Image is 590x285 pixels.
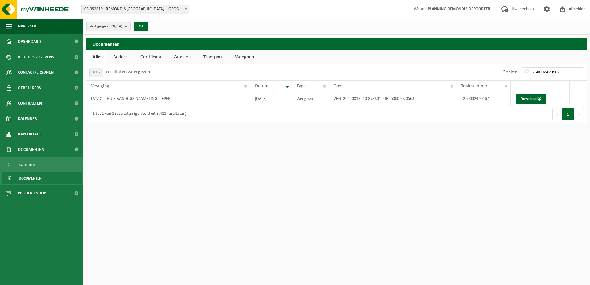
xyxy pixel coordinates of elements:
[250,92,292,105] td: [DATE]
[197,50,229,64] a: Transport
[19,172,42,184] span: Documenten
[134,22,148,31] button: OK
[334,84,344,89] span: Code
[110,24,122,28] count: (29/29)
[18,126,42,142] span: Rapportage
[19,159,35,171] span: Facturen
[90,68,103,77] span: 10
[91,84,109,89] span: Vestiging
[86,38,587,50] h2: Documenten
[552,108,562,120] button: Previous
[89,109,186,120] div: 1 tot 1 van 1 resultaten (gefilterd uit 3,411 resultaten)
[81,5,189,14] span: 03-052819 - REMONDIS WEST-VLAANDEREN - OOSTENDE
[18,65,54,80] span: Contactpersonen
[329,92,456,105] td: VEG_20250818_10-873801_QR250002070563
[168,50,197,64] a: Attesten
[107,50,134,64] a: Andere
[562,108,574,120] button: 1
[461,84,488,89] span: Taaknummer
[18,34,41,49] span: Dashboard
[106,69,150,74] label: resultaten weergeven
[18,80,41,96] span: Gebruikers
[18,142,44,157] span: Documenten
[456,92,511,105] td: T250002420567
[503,70,519,75] label: Zoeken:
[428,7,490,11] strong: PLANNING REMONDIS DEPOORTER
[2,159,82,171] a: Facturen
[134,50,168,64] a: Certificaat
[574,108,584,120] button: Next
[516,94,546,104] a: Download
[2,172,82,184] a: Documenten
[297,84,306,89] span: Type
[18,111,37,126] span: Kalender
[82,5,189,14] span: 03-052819 - REMONDIS WEST-VLAANDEREN - OOSTENDE
[18,19,37,34] span: Navigatie
[86,22,131,31] button: Vestigingen(29/29)
[292,92,329,105] td: Weegbon
[86,92,250,105] td: I.V.V.O. - HUIS-AAN-HUISINZAMELING - IEPER
[255,84,268,89] span: Datum
[18,96,42,111] span: Contracten
[90,22,122,31] span: Vestigingen
[18,49,54,65] span: Bedrijfsgegevens
[86,50,107,64] a: Alle
[18,185,46,201] span: Product Shop
[229,50,260,64] a: Weegbon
